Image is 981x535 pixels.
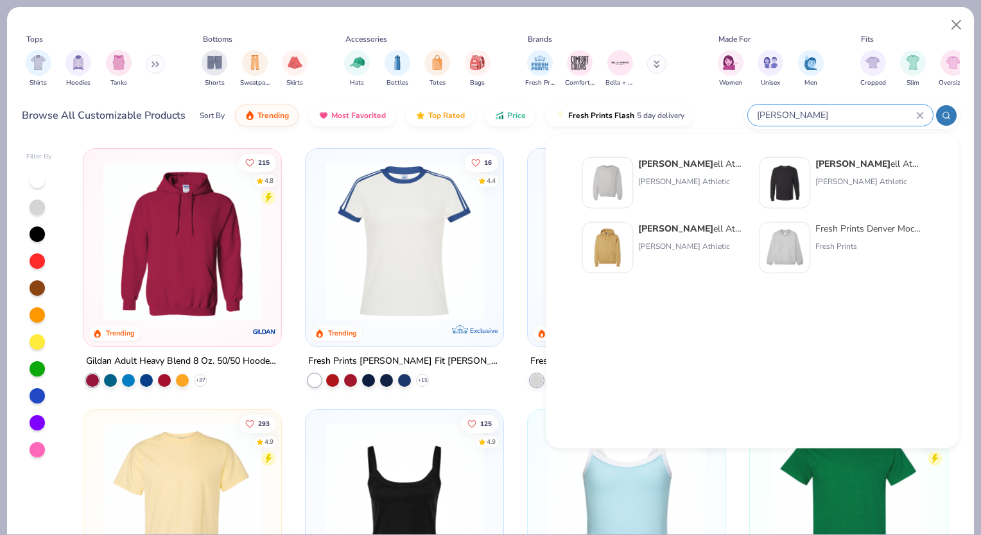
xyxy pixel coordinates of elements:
img: flash.gif [555,110,566,121]
div: 4.4 [487,176,496,185]
button: Trending [235,105,299,126]
span: Hats [350,78,364,88]
span: Bottles [386,78,408,88]
button: filter button [798,50,824,88]
button: filter button [202,50,227,88]
img: Oversized Image [946,55,960,70]
span: Fresh Prints Flash [568,110,634,121]
img: Bella + Canvas Image [611,53,630,72]
span: + 37 [196,377,205,384]
div: filter for Comfort Colors [565,50,595,88]
img: Comfort Colors Image [570,53,589,72]
span: + 15 [418,377,428,384]
button: filter button [424,50,450,88]
button: filter button [718,50,743,88]
img: Tanks Image [112,55,126,70]
div: [PERSON_NAME] Athletic [638,176,746,187]
button: Like [239,153,277,171]
button: filter button [65,50,91,88]
strong: [PERSON_NAME] [815,158,890,170]
div: filter for Women [718,50,743,88]
button: filter button [900,50,926,88]
div: filter for Men [798,50,824,88]
div: filter for Bottles [385,50,410,88]
img: f5d85501-0dbb-4ee4-b115-c08fa3845d83 [765,228,804,267]
img: Women Image [723,55,738,70]
div: 4.8 [265,176,274,185]
img: Men Image [804,55,818,70]
div: filter for Hoodies [65,50,91,88]
button: filter button [344,50,370,88]
div: filter for Slim [900,50,926,88]
button: filter button [465,50,490,88]
span: Skirts [286,78,303,88]
div: 4.9 [265,437,274,446]
div: filter for Oversized [939,50,968,88]
div: Bottoms [203,33,232,45]
div: Fits [861,33,874,45]
span: Price [507,110,526,121]
strong: [PERSON_NAME] [638,223,713,235]
span: Slim [907,78,919,88]
img: Totes Image [430,55,444,70]
div: ell Athletic ell Athletic Unisex Dri-Power® Hooded Sweatshirt [638,222,746,235]
img: trending.gif [245,110,255,121]
img: Sweatpants Image [248,55,262,70]
button: filter button [26,50,51,88]
span: Women [719,78,742,88]
span: Unisex [761,78,780,88]
div: filter for Cropped [860,50,886,88]
div: [PERSON_NAME] Athletic [638,241,746,252]
span: 125 [480,420,492,427]
button: Top Rated [406,105,474,126]
img: Slim Image [906,55,920,70]
span: Top Rated [428,110,465,121]
span: Oversized [939,78,968,88]
button: filter button [605,50,635,88]
span: Bella + Canvas [605,78,635,88]
img: Hats Image [350,55,365,70]
button: Fresh Prints Flash5 day delivery [546,105,694,126]
img: e5540c4d-e74a-4e58-9a52-192fe86bec9f [318,162,490,321]
div: Tops [26,33,43,45]
img: Gildan logo [252,319,277,344]
img: 37fe751e-17fc-48ae-b061-394e7dd6c83e [587,228,627,267]
span: Exclusive [470,327,498,335]
img: Hoodies Image [71,55,85,70]
img: 3d713fe4-b7d9-4547-a371-bdfdb5d66d7b [587,163,627,203]
button: filter button [565,50,595,88]
div: filter for Shirts [26,50,51,88]
div: Fresh Prints [815,241,923,252]
span: 5 day delivery [637,108,684,123]
span: Men [804,78,817,88]
span: Sweatpants [240,78,270,88]
img: Bottles Image [390,55,404,70]
div: Filter By [26,152,52,162]
span: 293 [259,420,270,427]
div: filter for Totes [424,50,450,88]
img: Bags Image [470,55,484,70]
div: Brands [528,33,552,45]
div: filter for Shorts [202,50,227,88]
span: Comfort Colors [565,78,595,88]
img: Cropped Image [865,55,880,70]
span: Tanks [110,78,127,88]
img: Unisex Image [763,55,778,70]
span: Shirts [30,78,47,88]
div: Fresh Prints Denver Mock Neck Heavyweight Sweatshirt [530,353,723,369]
span: Trending [257,110,289,121]
div: 4.9 [487,437,496,446]
div: Fresh Prints [PERSON_NAME] Fit [PERSON_NAME] Shirt with Stripes [308,353,501,369]
span: 16 [484,159,492,166]
div: filter for Unisex [758,50,783,88]
div: Browse All Customizable Products [22,108,186,123]
img: 01756b78-01f6-4cc6-8d8a-3c30c1a0c8ac [96,162,268,321]
div: filter for Skirts [282,50,308,88]
img: Skirts Image [288,55,302,70]
span: Fresh Prints [525,78,555,88]
div: filter for Fresh Prints [525,50,555,88]
img: Shirts Image [31,55,46,70]
div: Accessories [345,33,387,45]
div: filter for Bella + Canvas [605,50,635,88]
img: most_fav.gif [318,110,329,121]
